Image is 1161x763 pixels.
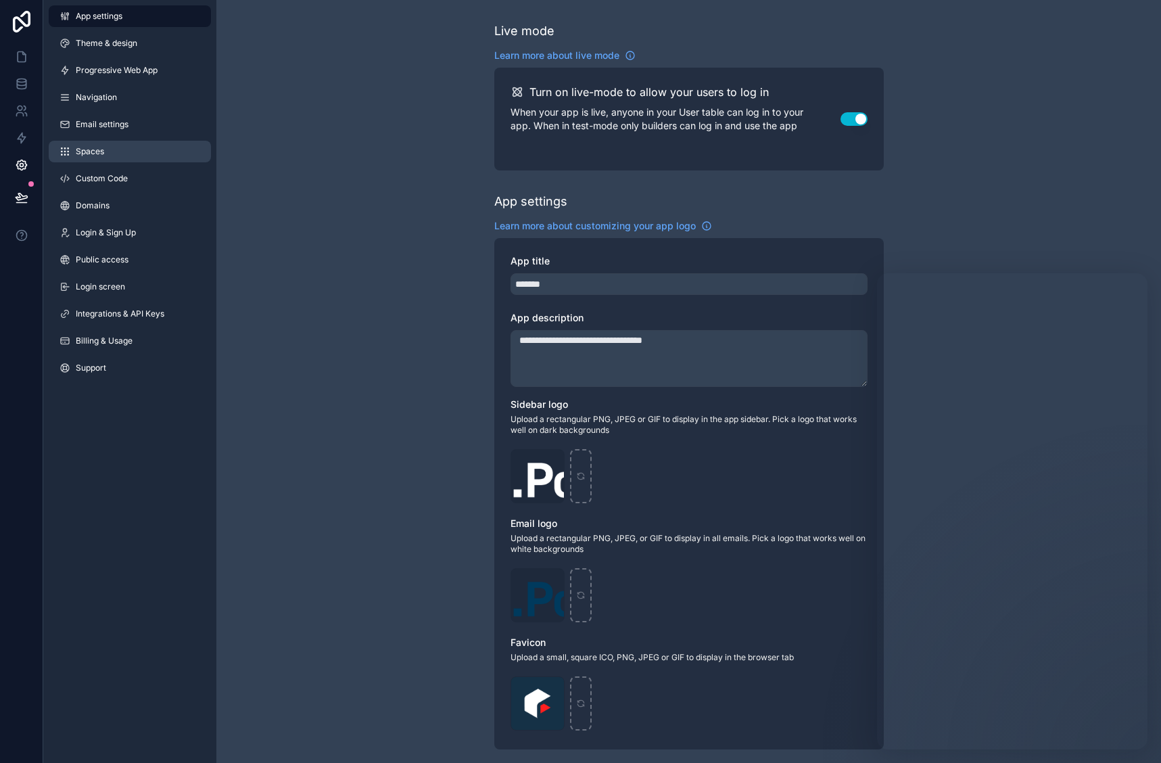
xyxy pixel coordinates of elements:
[49,195,211,216] a: Domains
[511,652,868,663] span: Upload a small, square ICO, PNG, JPEG or GIF to display in the browser tab
[76,173,128,184] span: Custom Code
[49,357,211,379] a: Support
[529,84,769,100] h2: Turn on live-mode to allow your users to log in
[76,200,110,211] span: Domains
[76,11,122,22] span: App settings
[511,637,546,648] span: Favicon
[511,517,557,529] span: Email logo
[49,60,211,81] a: Progressive Web App
[511,414,868,436] span: Upload a rectangular PNG, JPEG or GIF to display in the app sidebar. Pick a logo that works well ...
[76,38,137,49] span: Theme & design
[49,222,211,244] a: Login & Sign Up
[494,192,567,211] div: App settings
[76,336,133,346] span: Billing & Usage
[511,106,840,133] p: When your app is live, anyone in your User table can log in to your app. When in test-mode only b...
[76,363,106,373] span: Support
[49,87,211,108] a: Navigation
[511,312,584,323] span: App description
[494,49,636,62] a: Learn more about live mode
[76,254,128,265] span: Public access
[76,146,104,157] span: Spaces
[76,92,117,103] span: Navigation
[494,219,712,233] a: Learn more about customizing your app logo
[49,168,211,189] a: Custom Code
[76,227,136,238] span: Login & Sign Up
[76,308,164,319] span: Integrations & API Keys
[511,533,868,555] span: Upload a rectangular PNG, JPEG, or GIF to display in all emails. Pick a logo that works well on w...
[49,5,211,27] a: App settings
[49,114,211,135] a: Email settings
[49,141,211,162] a: Spaces
[877,273,1147,749] iframe: Intercom live chat
[49,303,211,325] a: Integrations & API Keys
[494,49,619,62] span: Learn more about live mode
[76,119,128,130] span: Email settings
[511,255,550,267] span: App title
[76,65,158,76] span: Progressive Web App
[49,32,211,54] a: Theme & design
[494,22,554,41] div: Live mode
[49,276,211,298] a: Login screen
[49,330,211,352] a: Billing & Usage
[49,249,211,271] a: Public access
[76,281,125,292] span: Login screen
[511,398,568,410] span: Sidebar logo
[494,219,696,233] span: Learn more about customizing your app logo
